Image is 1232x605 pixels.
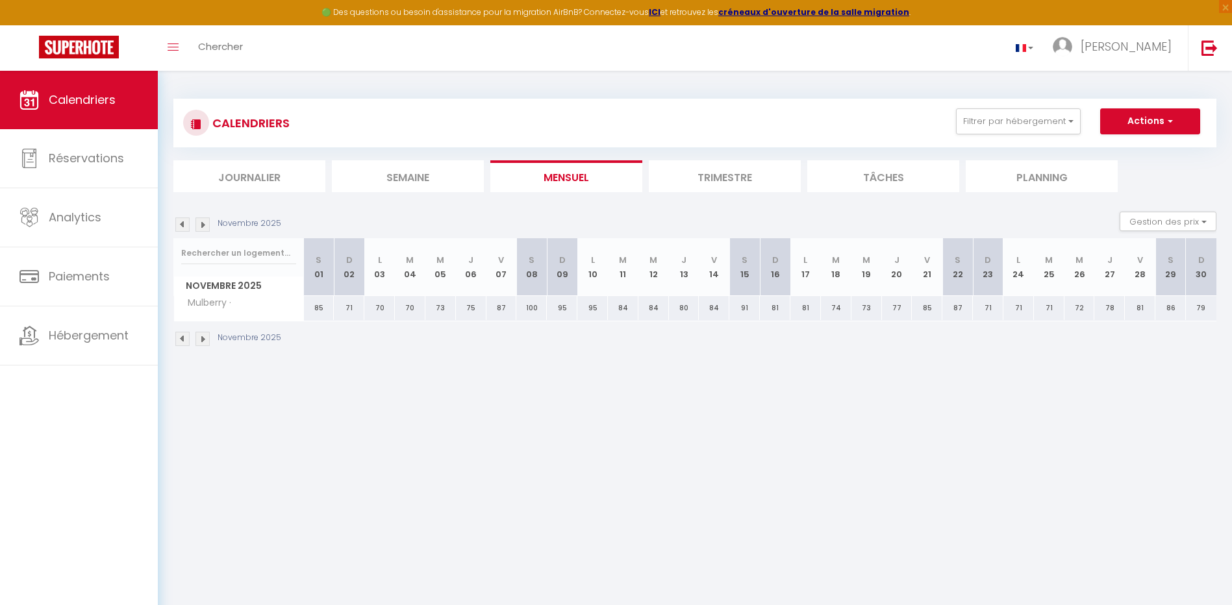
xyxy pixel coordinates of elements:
[406,254,414,266] abbr: M
[1016,254,1020,266] abbr: L
[729,238,760,296] th: 15
[346,254,353,266] abbr: D
[649,160,801,192] li: Trimestre
[772,254,779,266] abbr: D
[1043,25,1188,71] a: ... [PERSON_NAME]
[577,238,608,296] th: 10
[10,5,49,44] button: Ouvrir le widget de chat LiveChat
[821,238,851,296] th: 18
[174,277,303,295] span: Novembre 2025
[803,254,807,266] abbr: L
[198,40,243,53] span: Chercher
[1053,37,1072,56] img: ...
[1107,254,1113,266] abbr: J
[176,296,234,310] span: Mulberry ·
[985,254,991,266] abbr: D
[49,327,129,343] span: Hébergement
[669,238,699,296] th: 13
[1003,296,1034,320] div: 71
[649,6,660,18] a: ICI
[619,254,627,266] abbr: M
[638,296,669,320] div: 84
[529,254,534,266] abbr: S
[955,254,961,266] abbr: S
[486,238,517,296] th: 07
[742,254,748,266] abbr: S
[316,254,321,266] abbr: S
[851,296,882,320] div: 73
[39,36,119,58] img: Super Booking
[559,254,566,266] abbr: D
[894,254,899,266] abbr: J
[516,238,547,296] th: 08
[364,296,395,320] div: 70
[638,238,669,296] th: 12
[1186,296,1216,320] div: 79
[1198,254,1205,266] abbr: D
[942,296,973,320] div: 87
[1186,238,1216,296] th: 30
[760,238,790,296] th: 16
[1168,254,1174,266] abbr: S
[209,108,290,138] h3: CALENDRIERS
[425,296,456,320] div: 73
[966,160,1118,192] li: Planning
[395,296,425,320] div: 70
[608,296,638,320] div: 84
[608,238,638,296] th: 11
[760,296,790,320] div: 81
[1100,108,1200,134] button: Actions
[436,254,444,266] abbr: M
[1003,238,1034,296] th: 24
[304,296,334,320] div: 85
[49,92,116,108] span: Calendriers
[1064,296,1095,320] div: 72
[456,238,486,296] th: 06
[577,296,608,320] div: 95
[1120,212,1216,231] button: Gestion des prix
[1201,40,1218,56] img: logout
[1045,254,1053,266] abbr: M
[1155,238,1186,296] th: 29
[956,108,1081,134] button: Filtrer par hébergement
[547,238,577,296] th: 09
[699,238,729,296] th: 14
[711,254,717,266] abbr: V
[425,238,456,296] th: 05
[1075,254,1083,266] abbr: M
[49,209,101,225] span: Analytics
[718,6,909,18] strong: créneaux d'ouverture de la salle migration
[973,238,1003,296] th: 23
[486,296,517,320] div: 87
[851,238,882,296] th: 19
[832,254,840,266] abbr: M
[334,238,364,296] th: 02
[468,254,473,266] abbr: J
[1155,296,1186,320] div: 86
[882,238,912,296] th: 20
[1094,296,1125,320] div: 78
[942,238,973,296] th: 22
[912,296,942,320] div: 85
[1125,296,1155,320] div: 81
[456,296,486,320] div: 75
[862,254,870,266] abbr: M
[334,296,364,320] div: 71
[1034,296,1064,320] div: 71
[790,238,821,296] th: 17
[973,296,1003,320] div: 71
[821,296,851,320] div: 74
[395,238,425,296] th: 04
[364,238,395,296] th: 03
[332,160,484,192] li: Semaine
[591,254,595,266] abbr: L
[912,238,942,296] th: 21
[547,296,577,320] div: 95
[790,296,821,320] div: 81
[1081,38,1172,55] span: [PERSON_NAME]
[173,160,325,192] li: Journalier
[181,241,296,265] input: Rechercher un logement...
[1034,238,1064,296] th: 25
[516,296,547,320] div: 100
[218,217,281,230] p: Novembre 2025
